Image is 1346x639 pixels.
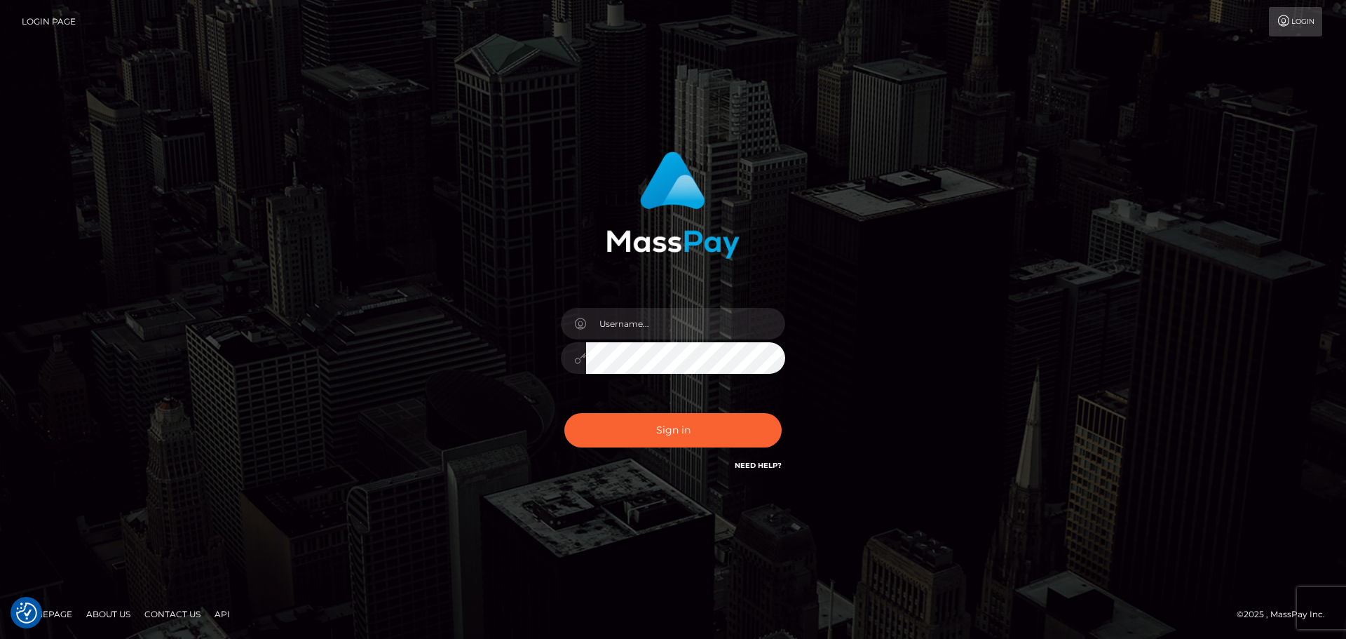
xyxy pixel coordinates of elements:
[1237,607,1335,622] div: © 2025 , MassPay Inc.
[586,308,785,339] input: Username...
[564,413,782,448] button: Sign in
[22,7,76,36] a: Login Page
[139,603,206,625] a: Contact Us
[16,603,37,624] button: Consent Preferences
[1269,7,1322,36] a: Login
[15,603,78,625] a: Homepage
[209,603,236,625] a: API
[81,603,136,625] a: About Us
[16,603,37,624] img: Revisit consent button
[606,152,740,259] img: MassPay Login
[735,461,782,470] a: Need Help?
